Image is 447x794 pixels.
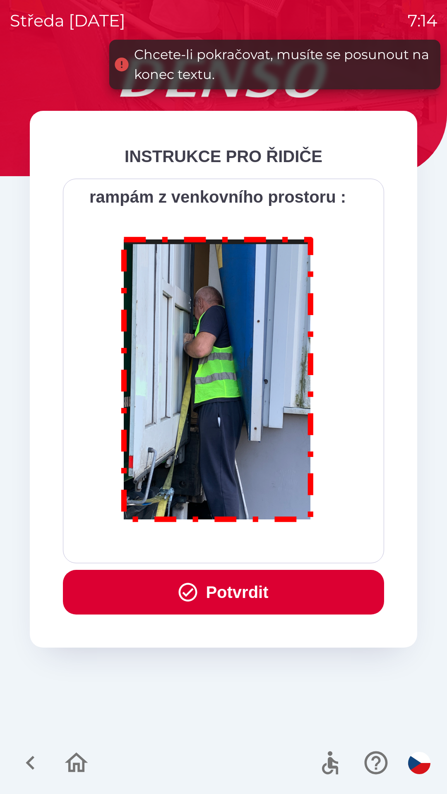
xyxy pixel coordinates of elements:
[63,144,384,169] div: INSTRUKCE PRO ŘIDIČE
[112,226,324,530] img: M8MNayrTL6gAAAABJRU5ErkJggg==
[63,570,384,615] button: Potvrdit
[10,8,125,33] p: středa [DATE]
[134,45,432,84] div: Chcete-li pokračovat, musíte se posunout na konec textu.
[408,8,437,33] p: 7:14
[30,58,417,98] img: Logo
[408,752,430,774] img: cs flag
